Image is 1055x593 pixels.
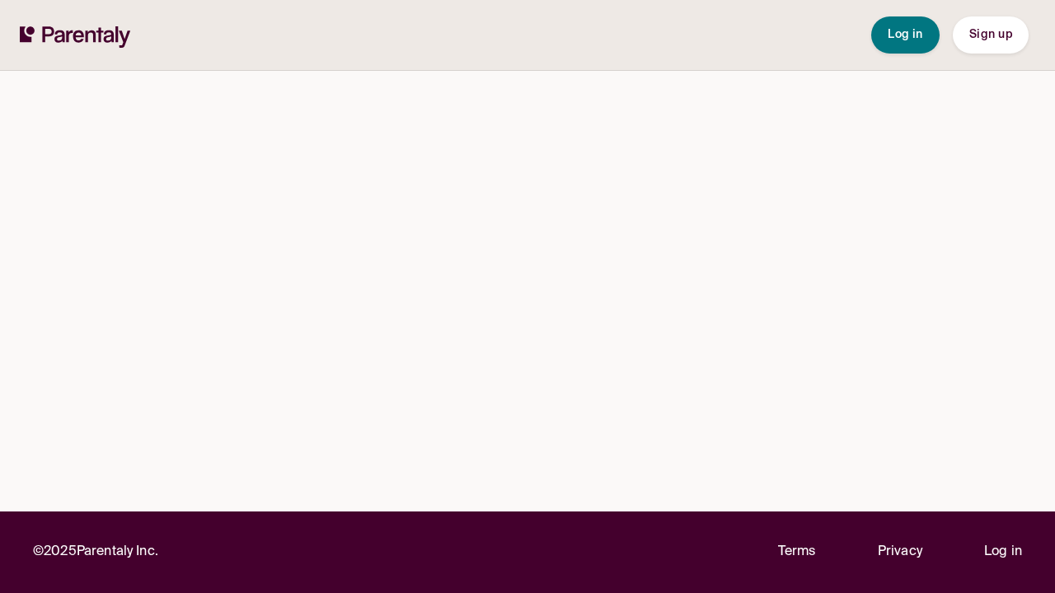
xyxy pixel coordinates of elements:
[984,541,1022,563] a: Log in
[953,16,1029,54] button: Sign up
[778,541,816,563] a: Terms
[878,541,922,563] a: Privacy
[969,29,1012,40] span: Sign up
[871,16,940,54] button: Log in
[888,29,923,40] span: Log in
[33,541,158,563] p: © 2025 Parentaly Inc.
